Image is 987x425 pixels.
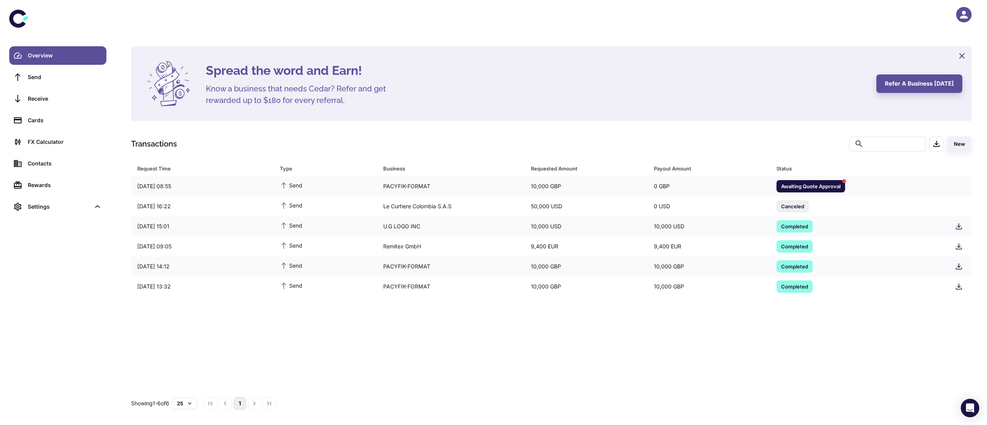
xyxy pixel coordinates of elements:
a: Cards [9,111,106,130]
div: Requested Amount [531,163,635,174]
span: Send [280,221,302,229]
span: Send [280,181,302,189]
div: Request Time [137,163,261,174]
a: Contacts [9,154,106,173]
div: Overview [28,51,102,60]
button: New [947,137,972,152]
div: PACYFIK-FORMAT [377,179,525,194]
div: 10,000 USD [525,219,648,234]
h1: Transactions [131,138,177,150]
button: Refer a business [DATE] [876,74,962,93]
span: Status [776,163,940,174]
div: 0 USD [648,199,771,214]
span: Canceled [776,202,809,210]
div: Rewards [28,181,102,189]
a: Overview [9,46,106,65]
div: Receive [28,94,102,103]
span: Completed [776,242,813,250]
div: [DATE] 15:01 [131,219,274,234]
div: 0 GBP [648,179,771,194]
div: PACYFIK-FORMAT [377,279,525,294]
div: [DATE] 08:55 [131,179,274,194]
div: 10,000 USD [648,219,771,234]
span: Send [280,201,302,209]
div: [DATE] 13:32 [131,279,274,294]
a: Send [9,68,106,86]
div: Open Intercom Messenger [961,399,979,417]
a: Receive [9,89,106,108]
div: [DATE] 09:05 [131,239,274,254]
div: FX Calculator [28,138,102,146]
div: 10,000 GBP [648,279,771,294]
div: Status [776,163,930,174]
a: FX Calculator [9,133,106,151]
div: 50,000 USD [525,199,648,214]
div: [DATE] 16:22 [131,199,274,214]
button: 25 [172,398,197,409]
nav: pagination navigation [203,397,276,410]
span: Send [280,281,302,290]
span: Send [280,261,302,270]
div: Cards [28,116,102,125]
span: Completed [776,282,813,290]
div: 9,400 EUR [648,239,771,254]
div: 10,000 GBP [525,279,648,294]
span: Completed [776,262,813,270]
div: Remitex GmbH [377,239,525,254]
div: Le Curtiere Colombia S.A.S [377,199,525,214]
div: Contacts [28,159,102,168]
span: Request Time [137,163,271,174]
div: 9,400 EUR [525,239,648,254]
div: 10,000 GBP [648,259,771,274]
span: Awaiting Quote Approval [776,182,845,190]
div: Payout Amount [654,163,758,174]
div: Settings [28,202,90,211]
div: 10,000 GBP [525,179,648,194]
span: Requested Amount [531,163,645,174]
div: [DATE] 14:12 [131,259,274,274]
div: Settings [9,197,106,216]
div: Send [28,73,102,81]
span: Type [280,163,374,174]
p: Showing 1-6 of 6 [131,399,169,408]
div: Type [280,163,364,174]
span: Completed [776,222,813,230]
div: U.G LOGO INC [377,219,525,234]
div: PACYFIK-FORMAT [377,259,525,274]
h4: Spread the word and Earn! [206,61,867,80]
a: Rewards [9,176,106,194]
div: 10,000 GBP [525,259,648,274]
button: page 1 [234,397,246,410]
span: Send [280,241,302,250]
h5: Know a business that needs Cedar? Refer and get rewarded up to $180 for every referral. [206,83,399,106]
span: Payout Amount [654,163,768,174]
